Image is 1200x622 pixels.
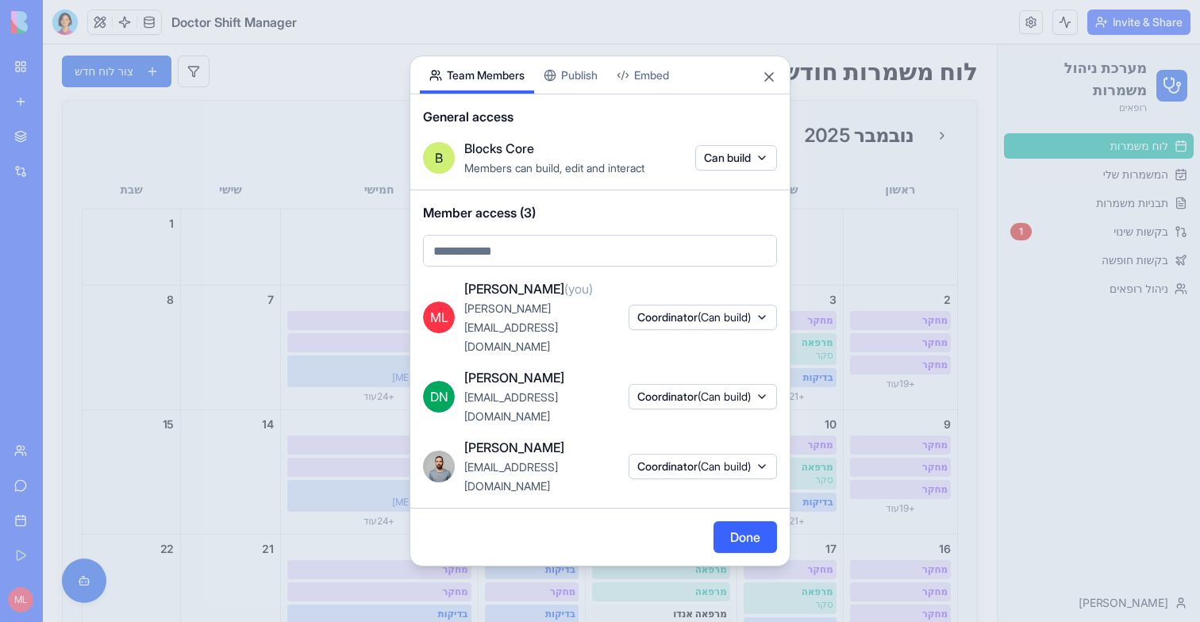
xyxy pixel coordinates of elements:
div: 14 [144,372,230,388]
span: בקשות חופשה [1059,208,1125,224]
div: + 22 עוד [442,346,537,359]
span: (Can build) [698,459,751,473]
span: בקשות שינוי [1071,179,1125,195]
div: מחקר [248,541,425,554]
div: + 20 עוד [549,333,687,346]
div: מחקר [248,417,425,429]
span: Coordinator [637,459,751,474]
span: לוח משמרות [1067,94,1125,109]
button: Close [761,69,777,85]
a: המשמרות שלי [961,117,1151,143]
div: 10 [701,372,794,388]
div: + 19 עוד [807,458,908,470]
span: [EMAIL_ADDRESS][DOMAIN_NAME] [464,460,558,493]
span: General access [423,107,777,126]
div: 5 [442,248,537,263]
div: 2 [807,248,908,263]
div: 11 [549,372,687,388]
div: מחקר [810,270,905,282]
div: מרפאה אנדו [552,439,684,451]
th: שישי [138,126,237,164]
div: מחקר [704,519,790,532]
span: DN [423,381,455,413]
div: בדיקות [445,394,533,407]
div: מחקר [445,417,533,429]
div: 1 [46,171,131,187]
button: Embed [607,56,679,94]
div: מחקר [248,519,425,532]
div: בדיקות [248,439,425,451]
span: [PERSON_NAME][EMAIL_ADDRESS][DOMAIN_NAME] [464,301,558,353]
span: (Can build) [698,390,751,403]
span: המשמרות שלי [1060,122,1125,138]
div: מרפאה [552,394,684,407]
div: + 21 עוד [701,470,794,483]
div: ERCP [445,451,533,464]
div: 16 [807,497,908,513]
div: 19 [442,497,537,513]
div: 7 [144,248,230,263]
div: מרפאה [704,417,790,429]
div: + 24 עוד [244,346,429,359]
a: תבניות משמרות [961,146,1151,171]
span: תבניות משמרות [1053,151,1125,167]
div: ERCP [445,327,533,340]
div: בדיקות [248,563,425,576]
th: שני [694,126,800,164]
div: מחקר [248,270,425,282]
div: [MEDICAL_DATA] [248,327,425,340]
th: רביעי [435,126,543,164]
div: מרפאה [552,519,684,532]
span: B [435,148,443,167]
span: Blocks Core [464,139,534,158]
div: בדיקות [445,519,533,532]
span: [PERSON_NAME] [464,279,593,298]
div: [MEDICAL_DATA] [248,576,425,589]
div: מרפאה [552,292,684,305]
h1: לוח משמרות חודשי [732,13,935,41]
button: [PERSON_NAME] [961,546,1151,571]
div: 17 [701,497,794,513]
div: 8 [46,248,131,263]
div: בדיקות [704,576,790,589]
th: ראשון [800,126,914,164]
a: לוח משמרות [961,89,1151,114]
div: בדיקות [445,439,533,451]
div: מרפאה אנדו [552,563,684,576]
span: Coordinator [637,309,751,325]
th: שבת [40,126,138,164]
div: 1 [967,179,989,196]
div: מחקר [810,563,905,576]
span: [PERSON_NAME] [464,438,564,457]
img: image_123650291_bsq8ao.jpg [423,451,455,482]
span: ניהול רופאים [1067,236,1125,252]
div: מרפאה [552,270,684,282]
div: מרפאה אנדו [552,314,684,327]
div: בדיקות [445,270,533,282]
div: 9 [807,372,908,388]
th: חמישי [237,126,435,164]
div: מחקר [248,292,425,305]
button: Coordinator(Can build) [629,305,777,330]
span: Members can build, edit and interact [464,161,644,175]
div: מחקר [810,417,905,429]
button: Coordinator(Can build) [629,384,777,409]
div: מחקר [810,519,905,532]
div: מחקר [704,270,790,282]
div: מחקר [810,292,905,305]
button: Publish [534,56,607,94]
p: רופאים [967,57,1104,70]
button: צור לוח חדש [19,11,129,43]
div: מחקר [810,439,905,451]
div: 3 [701,248,794,263]
div: 12 [442,372,537,388]
button: Coordinator(Can build) [629,454,777,479]
div: מחקר [445,541,533,554]
div: 18 [549,497,687,513]
div: סקר [704,305,790,317]
a: בקשות חופשה [961,203,1151,228]
a: בקשות שינוי1 [961,175,1151,200]
div: + 22 עוד [442,470,537,483]
div: 15 [46,372,131,388]
div: 20 [244,497,429,513]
